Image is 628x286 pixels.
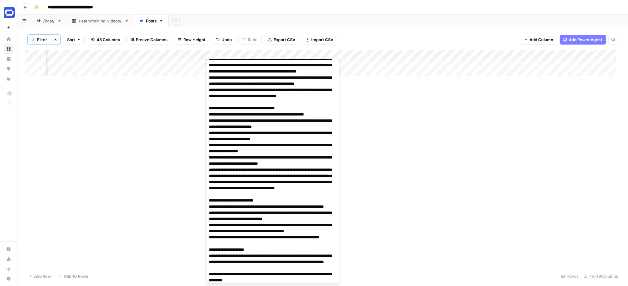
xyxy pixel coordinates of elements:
[264,35,299,45] button: Export CSV
[4,34,13,44] a: Home
[126,35,171,45] button: Freeze Columns
[212,35,236,45] button: Undo
[43,18,55,24] div: /post/
[4,44,13,54] a: Browse
[248,37,258,43] span: Redo
[97,37,120,43] span: 48 Columns
[25,271,55,281] button: Add Row
[520,35,557,45] button: Add Column
[63,35,85,45] button: Sort
[34,273,51,279] span: Add Row
[28,35,51,45] button: 3Filter
[311,37,333,43] span: Import CSV
[55,271,92,281] button: Add 10 Rows
[33,37,34,42] span: 3
[560,35,606,45] button: Add Power Agent
[64,273,88,279] span: Add 10 Rows
[87,35,124,45] button: 48 Columns
[37,37,47,43] span: Filter
[559,271,581,281] div: 1 Rows
[274,37,295,43] span: Export CSV
[134,15,169,27] a: Posts
[67,37,75,43] span: Sort
[4,54,13,64] a: Insights
[238,35,262,45] button: Redo
[4,274,13,284] button: Help + Support
[146,18,157,24] div: Posts
[581,271,621,281] div: 45/48 Columns
[302,35,337,45] button: Import CSV
[4,74,13,84] a: Your Data
[4,244,13,254] a: Settings
[174,35,209,45] button: Row Height
[530,37,553,43] span: Add Column
[79,18,122,24] div: /learn/training-videos/
[183,37,205,43] span: Row Height
[4,7,15,18] img: Synthesia Logo
[31,15,67,27] a: /post/
[221,37,232,43] span: Undo
[569,37,602,43] span: Add Power Agent
[67,15,134,27] a: /learn/training-videos/
[4,64,13,74] a: Opportunities
[4,254,13,264] a: Usage
[136,37,167,43] span: Freeze Columns
[4,5,13,20] button: Workspace: Synthesia
[32,37,35,42] div: 3
[4,264,13,274] a: Learning Hub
